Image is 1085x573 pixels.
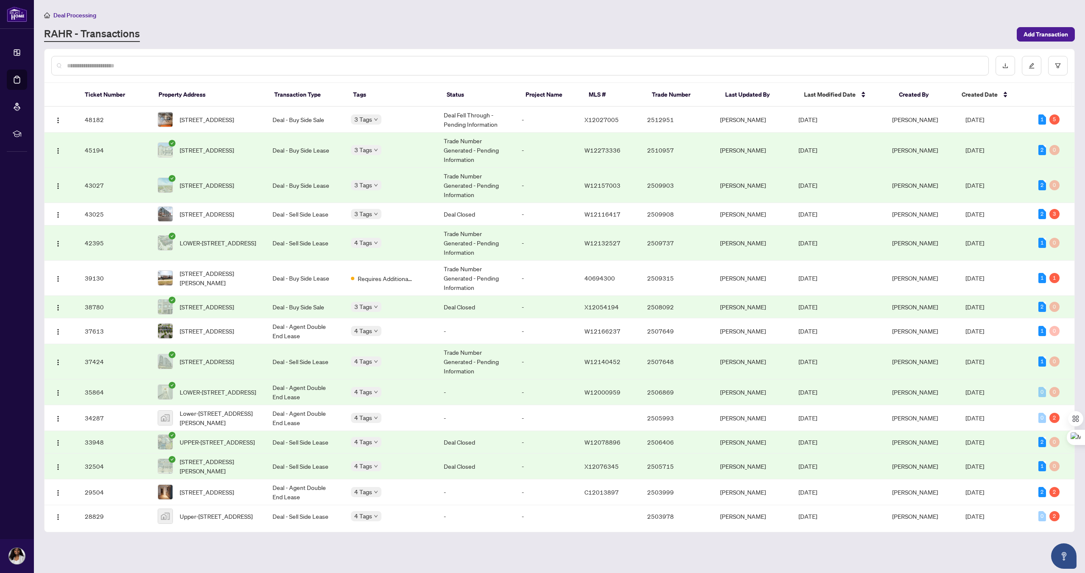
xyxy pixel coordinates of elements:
td: 2507649 [640,318,713,344]
div: 0 [1049,437,1060,447]
img: thumbnail-img [158,236,172,250]
div: 1 [1038,356,1046,367]
span: check-circle [169,351,175,358]
span: 4 Tags [354,326,372,336]
th: Transaction Type [267,83,346,107]
td: Deal Closed [437,431,515,453]
span: down [374,464,378,468]
td: 34287 [78,405,151,431]
span: [DATE] [798,358,817,365]
td: Deal - Agent Double End Lease [266,405,344,431]
td: 29504 [78,479,151,505]
img: Logo [55,514,61,520]
td: 2505993 [640,405,713,431]
span: down [374,390,378,394]
span: down [374,329,378,333]
img: thumbnail-img [158,385,172,399]
td: Deal - Sell Side Lease [266,505,344,528]
td: 2508092 [640,296,713,318]
span: 4 Tags [354,238,372,248]
td: [PERSON_NAME] [713,168,792,203]
span: edit [1029,63,1035,69]
th: Status [440,83,519,107]
span: [DATE] [965,438,984,446]
td: Deal - Agent Double End Lease [266,318,344,344]
td: 2505715 [640,453,713,479]
img: Logo [55,328,61,335]
span: [PERSON_NAME] [892,462,938,470]
span: [DATE] [965,210,984,218]
td: 28829 [78,505,151,528]
span: down [374,416,378,420]
span: [DATE] [798,512,817,520]
span: [DATE] [798,181,817,189]
td: - [515,505,578,528]
button: download [996,56,1015,75]
div: 2 [1038,302,1046,312]
button: filter [1048,56,1068,75]
button: Logo [51,355,65,368]
td: Deal - Buy Side Sale [266,296,344,318]
td: 33948 [78,431,151,453]
td: - [437,318,515,344]
div: 0 [1049,356,1060,367]
span: [DATE] [798,146,817,154]
div: 2 [1038,487,1046,497]
span: [DATE] [965,388,984,396]
td: - [437,479,515,505]
span: down [374,305,378,309]
span: W12140452 [584,358,620,365]
span: 3 Tags [354,180,372,190]
div: 2 [1049,487,1060,497]
div: 1 [1038,273,1046,283]
button: Logo [51,300,65,314]
span: X12054194 [584,303,619,311]
td: [PERSON_NAME] [713,261,792,296]
img: Logo [55,275,61,282]
td: Deal - Buy Side Lease [266,168,344,203]
span: 40694300 [584,274,615,282]
th: Ticket Number [78,83,152,107]
td: [PERSON_NAME] [713,379,792,405]
span: [DATE] [798,116,817,123]
th: Last Updated By [718,83,797,107]
td: 2509737 [640,225,713,261]
img: Logo [55,183,61,189]
span: 3 Tags [354,114,372,124]
div: 0 [1038,413,1046,423]
div: 2 [1038,209,1046,219]
td: 37613 [78,318,151,344]
td: - [515,453,578,479]
td: - [515,405,578,431]
span: 4 Tags [354,487,372,497]
td: [PERSON_NAME] [713,344,792,379]
div: 2 [1038,437,1046,447]
span: [PERSON_NAME] [892,210,938,218]
img: thumbnail-img [158,509,172,523]
td: - [515,225,578,261]
span: [STREET_ADDRESS][PERSON_NAME] [180,457,259,476]
div: 1 [1038,238,1046,248]
th: Property Address [152,83,267,107]
div: 0 [1049,180,1060,190]
span: check-circle [169,382,175,389]
td: 2503978 [640,505,713,528]
td: Trade Number Generated - Pending Information [437,133,515,168]
span: X12027005 [584,116,619,123]
span: [PERSON_NAME] [892,303,938,311]
td: - [437,405,515,431]
td: 2506869 [640,379,713,405]
span: [DATE] [965,181,984,189]
span: Requires Additional Docs [358,274,413,283]
span: [STREET_ADDRESS][PERSON_NAME] [180,269,259,287]
div: 0 [1049,461,1060,471]
td: 2506406 [640,431,713,453]
img: thumbnail-img [158,300,172,314]
th: Trade Number [645,83,719,107]
td: Deal - Sell Side Lease [266,203,344,225]
td: - [515,344,578,379]
img: Profile Icon [9,548,25,564]
img: thumbnail-img [158,485,172,499]
span: [PERSON_NAME] [892,181,938,189]
span: 4 Tags [354,437,372,447]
